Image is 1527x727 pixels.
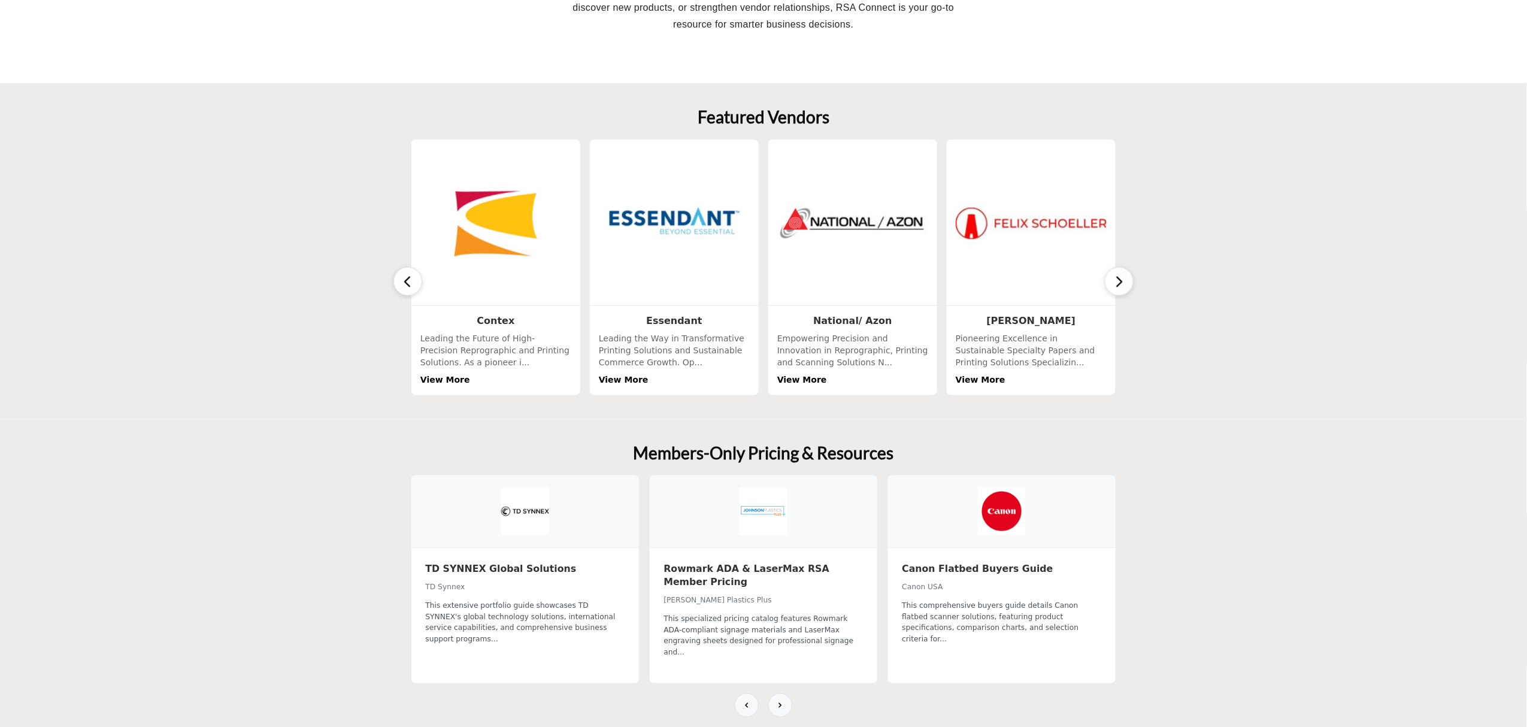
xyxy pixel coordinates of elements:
img: TD Synnex [501,487,549,535]
div: Pioneering Excellence in Sustainable Specialty Papers and Printing Solutions Specializin... [956,333,1107,386]
div: This specialized pricing catalog features Rowmark ADA-compliant signage materials and LaserMax en... [664,613,863,658]
h2: Featured Vendors [698,107,829,128]
h3: Canon Flatbed Buyers Guide [902,562,1101,575]
img: Johnson Plastics Plus [740,487,787,535]
a: View More [777,375,827,384]
span: TD Synnex [426,583,465,591]
div: Empowering Precision and Innovation in Reprographic, Printing and Scanning Solutions N... [777,333,928,386]
a: Contex [477,315,515,326]
a: TD SYNNEX Global Solutions [426,562,625,580]
div: This comprehensive buyers guide details Canon flatbed scanner solutions, featuring product specif... [902,600,1101,644]
span: [PERSON_NAME] Plastics Plus [664,596,772,604]
h3: Rowmark ADA & LaserMax RSA Member Pricing [664,562,863,589]
img: Felix Schoeller [956,149,1107,299]
b: Felix Schoeller [987,315,1076,326]
a: National/ Azon [813,315,892,326]
a: Essendant [646,315,702,326]
a: Canon Flatbed Buyers Guide [902,562,1101,580]
img: Canon USA [978,487,1026,535]
a: View More [956,375,1005,384]
a: [PERSON_NAME] [987,315,1076,326]
div: This extensive portfolio guide showcases TD SYNNEX's global technology solutions, international s... [426,600,625,644]
a: View More [599,375,649,384]
h2: Members-Only Pricing & Resources [634,443,894,464]
div: Leading the Future of High-Precision Reprographic and Printing Solutions. As a pioneer i... [420,333,571,386]
div: Leading the Way in Transformative Printing Solutions and Sustainable Commerce Growth. Op... [599,333,750,386]
a: Rowmark ADA & LaserMax RSA Member Pricing [664,562,863,593]
img: Contex [420,149,571,299]
img: Essendant [599,149,750,299]
h3: TD SYNNEX Global Solutions [426,562,625,575]
a: View More [420,375,470,384]
img: National/ Azon [777,149,928,299]
span: Canon USA [902,583,943,591]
